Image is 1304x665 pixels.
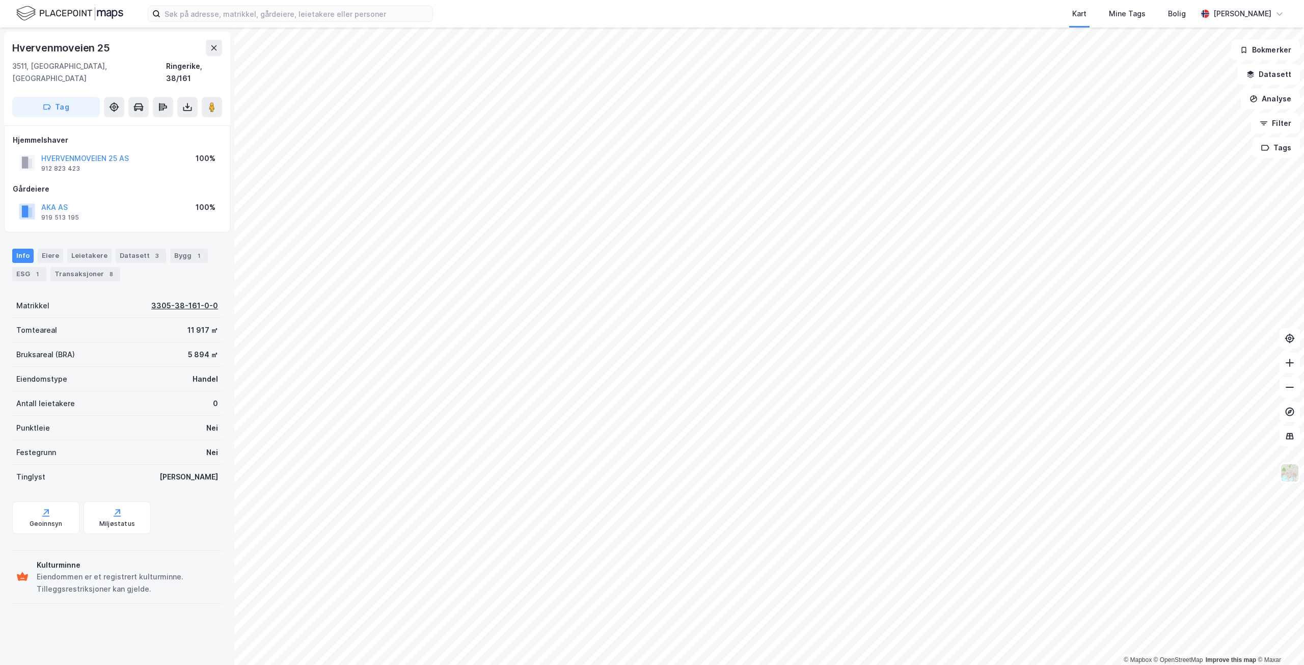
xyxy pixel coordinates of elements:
[151,300,218,312] div: 3305-38-161-0-0
[196,152,215,165] div: 100%
[16,300,49,312] div: Matrikkel
[159,471,218,483] div: [PERSON_NAME]
[37,571,218,595] div: Eiendommen er et registrert kulturminne. Tilleggsrestriksjoner kan gjelde.
[41,165,80,173] div: 912 823 423
[1213,8,1271,20] div: [PERSON_NAME]
[13,134,222,146] div: Hjemmelshaver
[188,349,218,361] div: 5 894 ㎡
[1238,64,1300,85] button: Datasett
[12,40,112,56] div: Hvervenmoveien 25
[16,373,67,385] div: Eiendomstype
[1253,138,1300,158] button: Tags
[13,183,222,195] div: Gårdeiere
[194,251,204,261] div: 1
[99,520,135,528] div: Miljøstatus
[106,269,116,279] div: 8
[37,559,218,571] div: Kulturminne
[41,214,79,222] div: 919 513 195
[1168,8,1186,20] div: Bolig
[116,249,166,263] div: Datasett
[1154,656,1203,663] a: OpenStreetMap
[166,60,222,85] div: Ringerike, 38/161
[50,267,120,281] div: Transaksjoner
[12,267,46,281] div: ESG
[16,422,50,434] div: Punktleie
[16,446,56,459] div: Festegrunn
[16,397,75,410] div: Antall leietakere
[206,446,218,459] div: Nei
[38,249,63,263] div: Eiere
[1072,8,1086,20] div: Kart
[12,97,100,117] button: Tag
[193,373,218,385] div: Handel
[16,5,123,22] img: logo.f888ab2527a4732fd821a326f86c7f29.svg
[1253,616,1304,665] iframe: Chat Widget
[152,251,162,261] div: 3
[1251,113,1300,134] button: Filter
[170,249,208,263] div: Bygg
[1124,656,1152,663] a: Mapbox
[213,397,218,410] div: 0
[30,520,63,528] div: Geoinnsyn
[1231,40,1300,60] button: Bokmerker
[1206,656,1256,663] a: Improve this map
[206,422,218,434] div: Nei
[16,324,57,336] div: Tomteareal
[1280,463,1299,483] img: Z
[16,471,45,483] div: Tinglyst
[12,60,166,85] div: 3511, [GEOGRAPHIC_DATA], [GEOGRAPHIC_DATA]
[196,201,215,214] div: 100%
[1241,89,1300,109] button: Analyse
[1253,616,1304,665] div: Kontrollprogram for chat
[32,269,42,279] div: 1
[12,249,34,263] div: Info
[187,324,218,336] div: 11 917 ㎡
[1109,8,1146,20] div: Mine Tags
[160,6,432,21] input: Søk på adresse, matrikkel, gårdeiere, leietakere eller personer
[16,349,75,361] div: Bruksareal (BRA)
[67,249,112,263] div: Leietakere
